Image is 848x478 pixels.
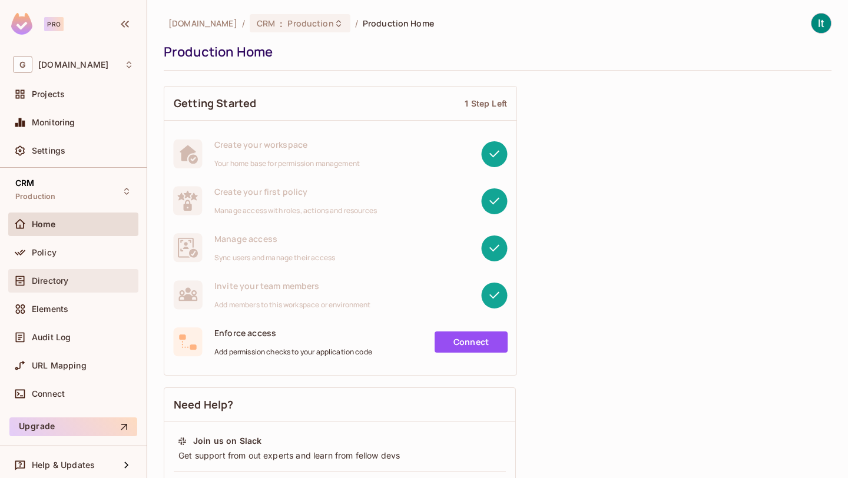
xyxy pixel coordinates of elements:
[811,14,831,33] img: IT Tools
[13,56,32,73] span: G
[15,178,34,188] span: CRM
[193,435,261,447] div: Join us on Slack
[257,18,275,29] span: CRM
[174,96,256,111] span: Getting Started
[32,389,65,399] span: Connect
[32,248,57,257] span: Policy
[174,397,234,412] span: Need Help?
[32,89,65,99] span: Projects
[363,18,434,29] span: Production Home
[214,327,372,338] span: Enforce access
[214,139,360,150] span: Create your workspace
[214,159,360,168] span: Your home base for permission management
[15,192,56,201] span: Production
[465,98,507,109] div: 1 Step Left
[9,417,137,436] button: Upgrade
[435,331,508,353] a: Connect
[32,118,75,127] span: Monitoring
[32,276,68,286] span: Directory
[32,361,87,370] span: URL Mapping
[214,253,335,263] span: Sync users and manage their access
[44,17,64,31] div: Pro
[32,220,56,229] span: Home
[214,206,377,215] span: Manage access with roles, actions and resources
[168,18,237,29] span: the active workspace
[177,450,502,462] div: Get support from out experts and learn from fellow devs
[214,233,335,244] span: Manage access
[355,18,358,29] li: /
[11,13,32,35] img: SReyMgAAAABJRU5ErkJggg==
[32,333,71,342] span: Audit Log
[38,60,108,69] span: Workspace: gameskraft.com
[32,146,65,155] span: Settings
[214,300,371,310] span: Add members to this workspace or environment
[214,280,371,291] span: Invite your team members
[164,43,826,61] div: Production Home
[279,19,283,28] span: :
[32,304,68,314] span: Elements
[32,460,95,470] span: Help & Updates
[214,186,377,197] span: Create your first policy
[242,18,245,29] li: /
[214,347,372,357] span: Add permission checks to your application code
[287,18,333,29] span: Production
